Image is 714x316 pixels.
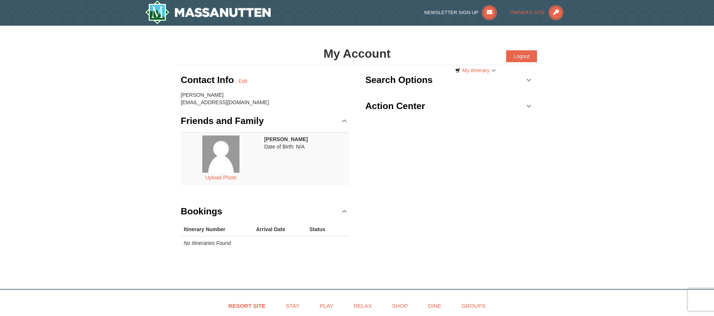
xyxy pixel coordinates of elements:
[344,297,381,314] a: Relax
[419,297,451,314] a: Dine
[365,95,533,117] a: Action Center
[424,10,497,15] a: Newsletter Sign Up
[264,136,308,142] strong: [PERSON_NAME]
[181,110,349,132] a: Friends and Family
[306,223,340,236] th: Status
[383,297,417,314] a: Shop
[310,297,342,314] a: Play
[365,69,533,91] a: Search Options
[253,223,306,236] th: Arrival Date
[510,10,564,15] a: Owner's Site
[177,46,537,61] h1: My Account
[181,91,349,106] div: [PERSON_NAME] [EMAIL_ADDRESS][DOMAIN_NAME]
[424,10,479,15] span: Newsletter Sign Up
[506,50,537,62] button: Logout
[201,173,241,182] button: Upload Photo
[452,297,495,314] a: Groups
[181,204,222,219] h3: Bookings
[365,99,425,114] h3: Action Center
[145,0,271,24] img: Massanutten Resort Logo
[365,73,432,87] h3: Search Options
[145,0,271,24] a: Massanutten Resort
[181,114,264,128] h3: Friends and Family
[181,223,253,236] th: Itinerary Number
[276,297,309,314] a: Stay
[510,10,545,15] span: Owner's Site
[238,77,247,85] a: Edit
[181,73,238,87] h3: Contact Info
[450,65,501,76] a: My Itinerary
[261,132,348,185] td: Date of Birth: N/A
[219,297,275,314] a: Resort Site
[184,240,231,246] em: No Itineraries Found
[181,200,349,223] a: Bookings
[202,135,239,173] img: placeholder.jpg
